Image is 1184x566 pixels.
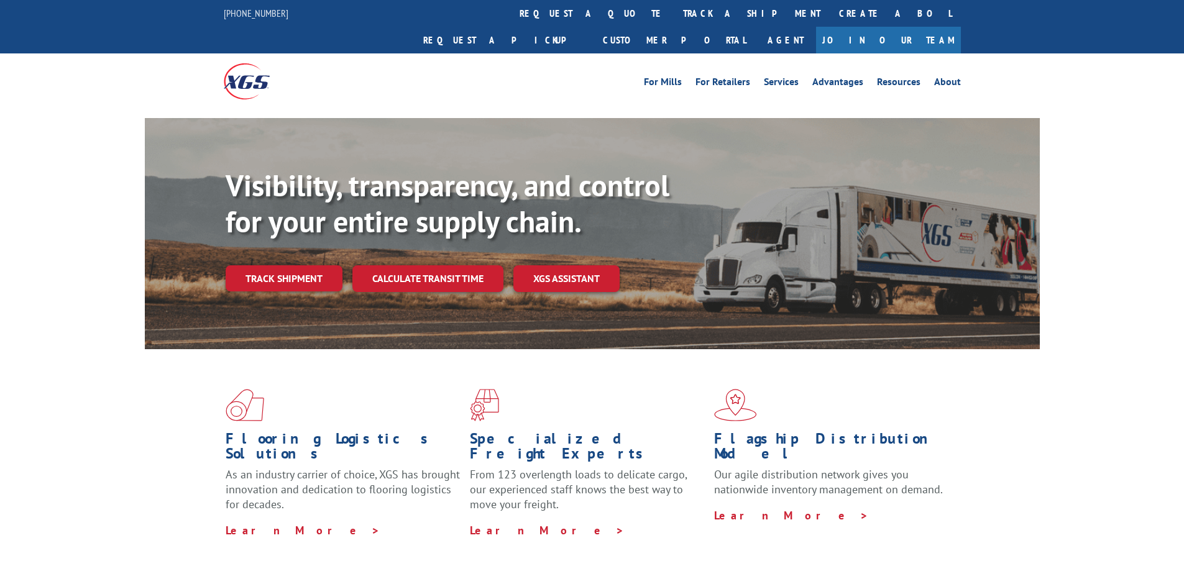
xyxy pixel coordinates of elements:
a: Services [764,77,799,91]
a: Request a pickup [414,27,594,53]
span: Our agile distribution network gives you nationwide inventory management on demand. [714,467,943,496]
a: For Mills [644,77,682,91]
a: XGS ASSISTANT [513,265,620,292]
a: Calculate transit time [352,265,503,292]
a: For Retailers [695,77,750,91]
a: Agent [755,27,816,53]
a: Learn More > [714,508,869,523]
a: Advantages [812,77,863,91]
a: Customer Portal [594,27,755,53]
h1: Flooring Logistics Solutions [226,431,461,467]
a: Track shipment [226,265,342,291]
a: Resources [877,77,920,91]
a: [PHONE_NUMBER] [224,7,288,19]
a: About [934,77,961,91]
a: Join Our Team [816,27,961,53]
img: xgs-icon-flagship-distribution-model-red [714,389,757,421]
h1: Specialized Freight Experts [470,431,705,467]
img: xgs-icon-total-supply-chain-intelligence-red [226,389,264,421]
a: Learn More > [226,523,380,537]
span: As an industry carrier of choice, XGS has brought innovation and dedication to flooring logistics... [226,467,460,511]
b: Visibility, transparency, and control for your entire supply chain. [226,166,669,240]
img: xgs-icon-focused-on-flooring-red [470,389,499,421]
a: Learn More > [470,523,625,537]
h1: Flagship Distribution Model [714,431,949,467]
p: From 123 overlength loads to delicate cargo, our experienced staff knows the best way to move you... [470,467,705,523]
